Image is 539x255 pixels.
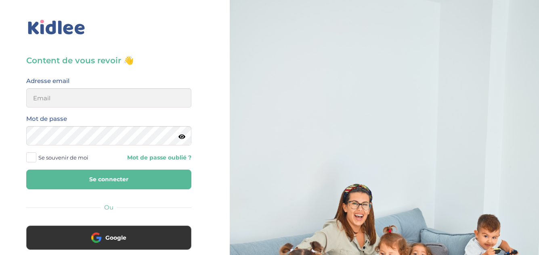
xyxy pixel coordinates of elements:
a: Google [26,239,191,247]
img: logo_kidlee_bleu [26,18,87,37]
button: Google [26,226,191,250]
button: Se connecter [26,170,191,189]
a: Mot de passe oublié ? [115,154,191,162]
span: Google [105,234,126,242]
span: Se souvenir de moi [38,152,88,163]
span: Ou [104,203,113,211]
img: google.png [91,232,101,243]
input: Email [26,88,191,108]
h3: Content de vous revoir 👋 [26,55,191,66]
label: Adresse email [26,76,69,86]
label: Mot de passe [26,114,67,124]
